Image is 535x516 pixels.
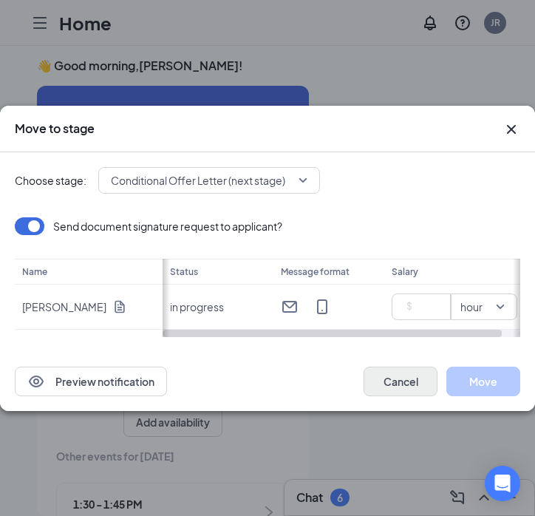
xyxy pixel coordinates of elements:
[273,259,384,285] th: Message format
[27,373,45,390] svg: Eye
[313,298,331,316] svg: MobileSms
[460,296,483,318] span: hour
[281,298,299,316] svg: Email
[15,217,520,337] div: Loading offer data.
[15,172,86,189] span: Choose stage:
[485,466,520,501] div: Open Intercom Messenger
[163,259,273,285] th: Status
[22,299,106,314] p: [PERSON_NAME]
[364,367,437,396] button: Cancel
[112,299,127,314] svg: Document
[163,285,273,330] td: in progress
[446,367,520,396] button: Move
[15,367,167,396] button: EyePreview notification
[502,120,520,138] button: Close
[15,259,163,285] th: Name
[502,120,520,138] svg: Cross
[398,296,450,318] input: $
[53,219,282,234] p: Send document signature request to applicant?
[15,120,95,137] h3: Move to stage
[111,169,285,191] span: Conditional Offer Letter (next stage)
